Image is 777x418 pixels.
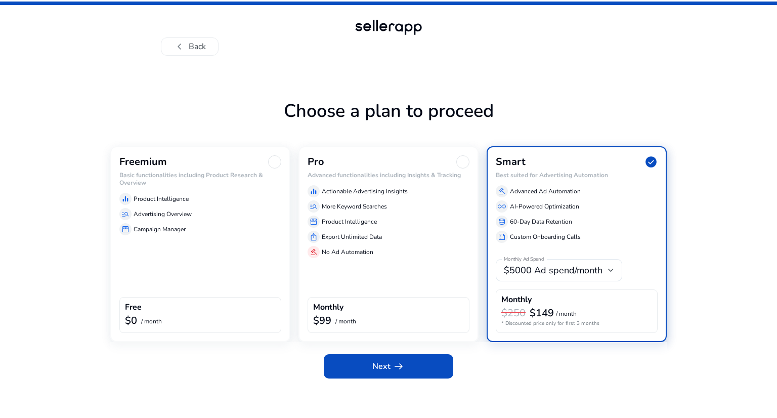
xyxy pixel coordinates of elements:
[510,232,581,241] p: Custom Onboarding Calls
[393,360,405,372] span: arrow_right_alt
[510,187,581,196] p: Advanced Ad Automation
[119,172,281,186] h6: Basic functionalities including Product Research & Overview
[110,100,667,146] h1: Choose a plan to proceed
[141,318,162,325] p: / month
[335,318,356,325] p: / month
[501,320,652,327] p: * Discounted price only for first 3 months
[310,187,318,195] span: equalizer
[121,225,129,233] span: storefront
[134,210,192,219] p: Advertising Overview
[322,232,382,241] p: Export Unlimited Data
[501,307,526,319] h3: $250
[313,314,331,327] b: $99
[308,172,469,179] h6: Advanced functionalities including Insights & Tracking
[372,360,405,372] span: Next
[530,306,554,320] b: $149
[125,303,142,312] h4: Free
[324,354,453,379] button: Nextarrow_right_alt
[174,40,186,53] span: chevron_left
[498,202,506,211] span: all_inclusive
[504,256,544,263] mat-label: Monthly Ad Spend
[504,264,602,276] span: $5000 Ad spend/month
[501,295,532,305] h4: Monthly
[510,217,572,226] p: 60-Day Data Retention
[308,156,324,168] h3: Pro
[310,233,318,241] span: ios_share
[498,187,506,195] span: gavel
[322,247,373,257] p: No Ad Automation
[134,194,189,203] p: Product Intelligence
[556,311,577,317] p: / month
[322,187,408,196] p: Actionable Advertising Insights
[121,210,129,218] span: manage_search
[498,218,506,226] span: database
[125,314,137,327] b: $0
[121,195,129,203] span: equalizer
[119,156,167,168] h3: Freemium
[161,37,219,56] button: chevron_leftBack
[310,248,318,256] span: gavel
[322,202,387,211] p: More Keyword Searches
[310,218,318,226] span: storefront
[496,156,526,168] h3: Smart
[644,155,658,169] span: check_circle
[310,202,318,211] span: manage_search
[498,233,506,241] span: summarize
[496,172,658,179] h6: Best suited for Advertising Automation
[313,303,343,312] h4: Monthly
[510,202,579,211] p: AI-Powered Optimization
[134,225,186,234] p: Campaign Manager
[322,217,377,226] p: Product Intelligence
